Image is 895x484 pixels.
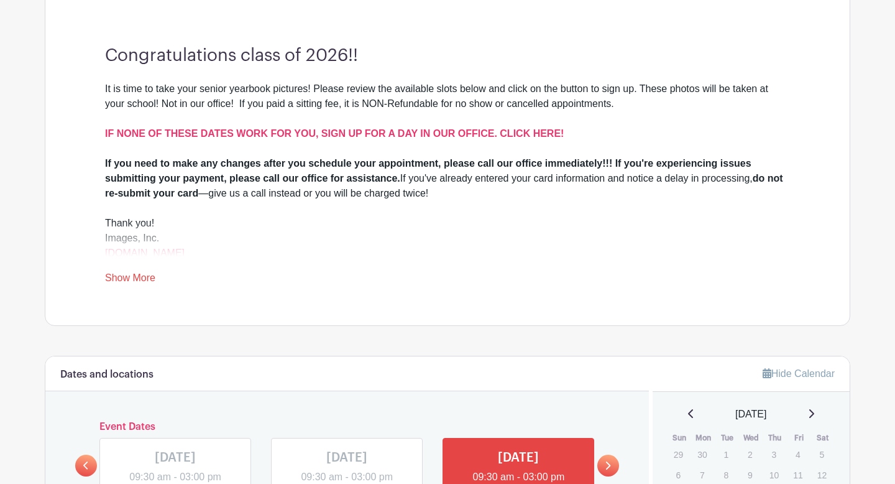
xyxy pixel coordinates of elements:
[668,445,689,464] p: 29
[105,81,790,156] div: It is time to take your senior yearbook pictures! Please review the available slots below and cli...
[692,445,712,464] p: 30
[105,231,790,261] div: Images, Inc.
[787,445,808,464] p: 4
[740,445,760,464] p: 2
[739,432,763,444] th: Wed
[105,158,751,184] strong: If you need to make any changes after you schedule your appointment, please call our office immed...
[105,272,155,288] a: Show More
[105,248,185,258] a: [DOMAIN_NAME]
[105,128,564,139] a: IF NONE OF THESE DATES WORK FOR YOU, SIGN UP FOR A DAY IN OUR OFFICE. CLICK HERE!
[105,216,790,231] div: Thank you!
[668,432,692,444] th: Sun
[763,432,787,444] th: Thu
[97,421,597,433] h6: Event Dates
[105,173,783,198] strong: do not re-submit your card
[763,368,835,379] a: Hide Calendar
[811,432,835,444] th: Sat
[787,432,811,444] th: Fri
[105,45,790,67] h3: Congratulations class of 2026!!
[764,445,784,464] p: 3
[60,369,154,381] h6: Dates and locations
[715,432,740,444] th: Tue
[105,156,790,201] div: If you've already entered your card information and notice a delay in processing, —give us a call...
[691,432,715,444] th: Mon
[716,445,737,464] p: 1
[735,407,766,422] span: [DATE]
[812,445,832,464] p: 5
